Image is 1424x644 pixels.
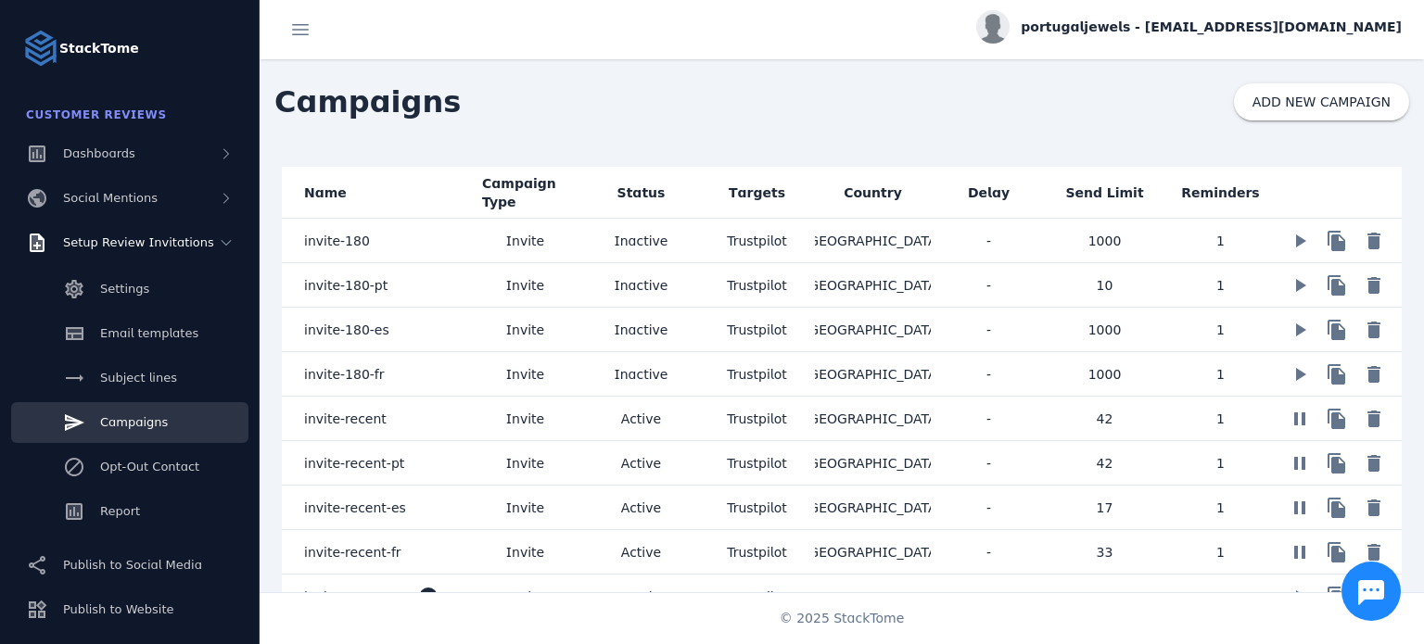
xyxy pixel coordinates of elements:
mat-cell: [GEOGRAPHIC_DATA] [815,441,931,486]
span: Invite [506,230,544,252]
mat-cell: Inactive [583,352,699,397]
span: Social Mentions [63,191,158,205]
span: Subject lines [100,371,177,385]
span: Invite [506,319,544,341]
a: Email templates [11,313,248,354]
span: invite-recent-fr [304,541,401,563]
mat-cell: [GEOGRAPHIC_DATA] [815,308,931,352]
span: ADD NEW CAMPAIGN [1252,95,1391,108]
span: Dashboards [63,146,135,160]
mat-cell: Inactive [583,308,699,352]
span: Trustpilot [727,322,787,337]
span: Trustpilot [727,411,787,426]
mat-header-cell: Delay [931,167,1047,219]
mat-cell: 1 [1163,219,1278,263]
mat-cell: 1 [1163,441,1278,486]
mat-cell: 1 [1163,575,1278,619]
mat-cell: [GEOGRAPHIC_DATA] [815,575,931,619]
mat-cell: 17 [1047,486,1163,530]
mat-cell: [GEOGRAPHIC_DATA] [815,530,931,575]
mat-cell: - [931,486,1047,530]
span: Campaigns [100,415,168,429]
mat-cell: [GEOGRAPHIC_DATA] [815,352,931,397]
img: profile.jpg [976,10,1010,44]
span: Setup Review Invitations [63,235,214,249]
mat-cell: 1 [1163,397,1278,441]
span: Settings [100,282,149,296]
mat-cell: 1 [1163,486,1278,530]
mat-cell: 1000 [1047,308,1163,352]
a: Settings [11,269,248,309]
mat-cell: 1 [1163,352,1278,397]
mat-cell: [GEOGRAPHIC_DATA] [815,263,931,308]
span: Invite [506,541,544,563]
span: Campaigns [260,65,476,139]
span: Trustpilot [727,456,787,471]
a: Opt-Out Contact [11,447,248,487]
span: Trustpilot [727,500,787,515]
mat-cell: - [931,263,1047,308]
span: Trustpilot [727,234,787,248]
span: invite-recent-es [304,497,406,519]
a: Campaigns [11,402,248,443]
span: Report [100,504,140,518]
a: Report [11,491,248,532]
mat-header-cell: Country [815,167,931,219]
mat-cell: Active [583,530,699,575]
span: Trustpilot [727,545,787,560]
mat-header-cell: Send Limit [1047,167,1163,219]
mat-cell: - [931,219,1047,263]
span: portugaljewels - [EMAIL_ADDRESS][DOMAIN_NAME] [1021,18,1402,37]
a: Publish to Website [11,589,248,630]
mat-cell: 1000 [1047,352,1163,397]
span: Opt-Out Contact [100,460,199,474]
span: Customer Reviews [26,108,167,121]
mat-cell: Active [583,486,699,530]
mat-cell: - [931,352,1047,397]
span: invite-180-pt-test [304,586,417,608]
img: Logo image [22,30,59,67]
span: Trustpilot [727,367,787,382]
mat-header-cell: Status [583,167,699,219]
mat-cell: 1 [1163,308,1278,352]
mat-cell: [GEOGRAPHIC_DATA] [815,486,931,530]
span: invite-recent [304,408,387,430]
mat-cell: Active [583,397,699,441]
mat-cell: Inactive [583,219,699,263]
span: Invite [506,274,544,297]
span: Invite [506,452,544,474]
a: Publish to Social Media [11,545,248,586]
mat-cell: 42 [1047,441,1163,486]
span: Trustpilot [727,589,787,604]
span: Publish to Website [63,602,173,616]
span: Invite [506,363,544,385]
mat-cell: - [931,441,1047,486]
mat-cell: Active [583,441,699,486]
span: Trustpilot [727,278,787,293]
mat-cell: 1000 [1047,219,1163,263]
mat-header-cell: Campaign Type [467,167,583,219]
span: Email templates [100,326,198,340]
mat-header-cell: Name [282,167,467,219]
mat-header-cell: Targets [699,167,815,219]
span: invite-recent-pt [304,452,404,474]
mat-cell: 1 [1163,263,1278,308]
mat-cell: Inactive [583,263,699,308]
span: invite-180-pt [304,274,388,297]
strong: StackTome [59,39,139,58]
mat-cell: 10 [1047,575,1163,619]
span: invite-180-fr [304,363,385,385]
mat-cell: Inactive [583,575,699,619]
a: Subject lines [11,358,248,398]
mat-icon: info [417,586,439,608]
mat-cell: - [931,308,1047,352]
mat-cell: 42 [1047,397,1163,441]
mat-cell: - [931,530,1047,575]
span: Invite [506,408,544,430]
button: portugaljewels - [EMAIL_ADDRESS][DOMAIN_NAME] [976,10,1402,44]
span: © 2025 StackTome [780,609,905,628]
mat-cell: [GEOGRAPHIC_DATA] [815,219,931,263]
span: invite-180 [304,230,370,252]
span: Invite [506,586,544,608]
mat-cell: 33 [1047,530,1163,575]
